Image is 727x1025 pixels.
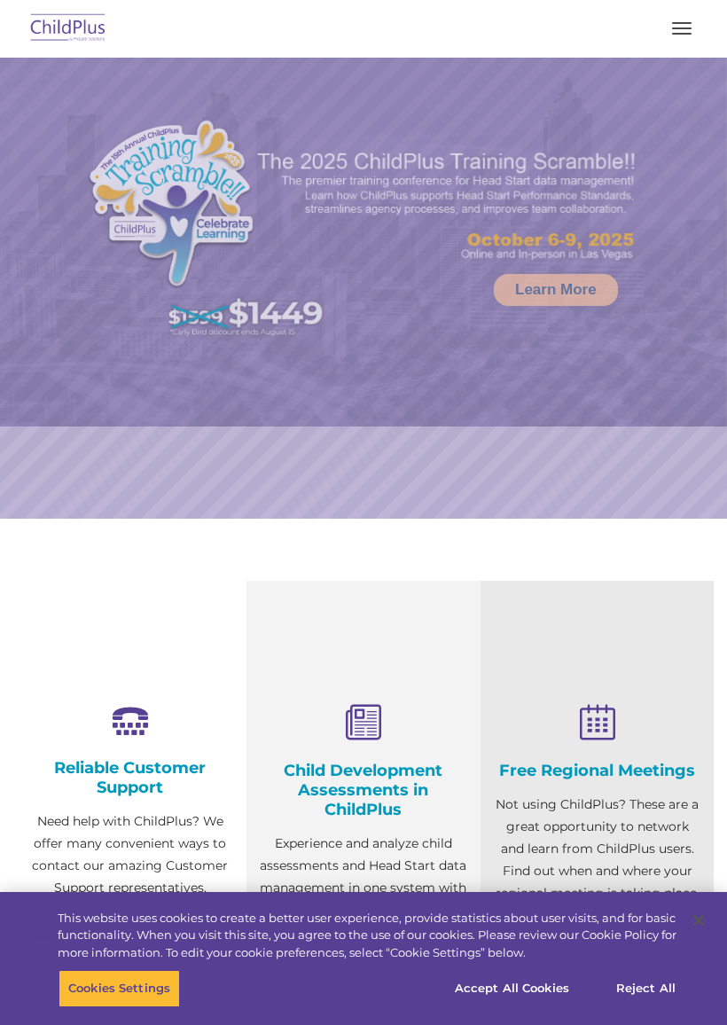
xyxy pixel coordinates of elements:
button: Cookies Settings [59,970,180,1007]
div: This website uses cookies to create a better user experience, provide statistics about user visit... [58,910,676,962]
button: Accept All Cookies [445,970,579,1007]
h4: Child Development Assessments in ChildPlus [260,761,466,819]
p: Need help with ChildPlus? We offer many convenient ways to contact our amazing Customer Support r... [27,810,233,966]
button: Close [679,901,718,940]
p: Experience and analyze child assessments and Head Start data management in one system with zero c... [260,833,466,966]
p: Not using ChildPlus? These are a great opportunity to network and learn from ChildPlus users. Fin... [494,794,700,904]
button: Reject All [590,970,701,1007]
h4: Free Regional Meetings [494,761,700,780]
img: ChildPlus by Procare Solutions [27,8,110,50]
h4: Reliable Customer Support [27,758,233,797]
a: Learn More [494,274,618,306]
